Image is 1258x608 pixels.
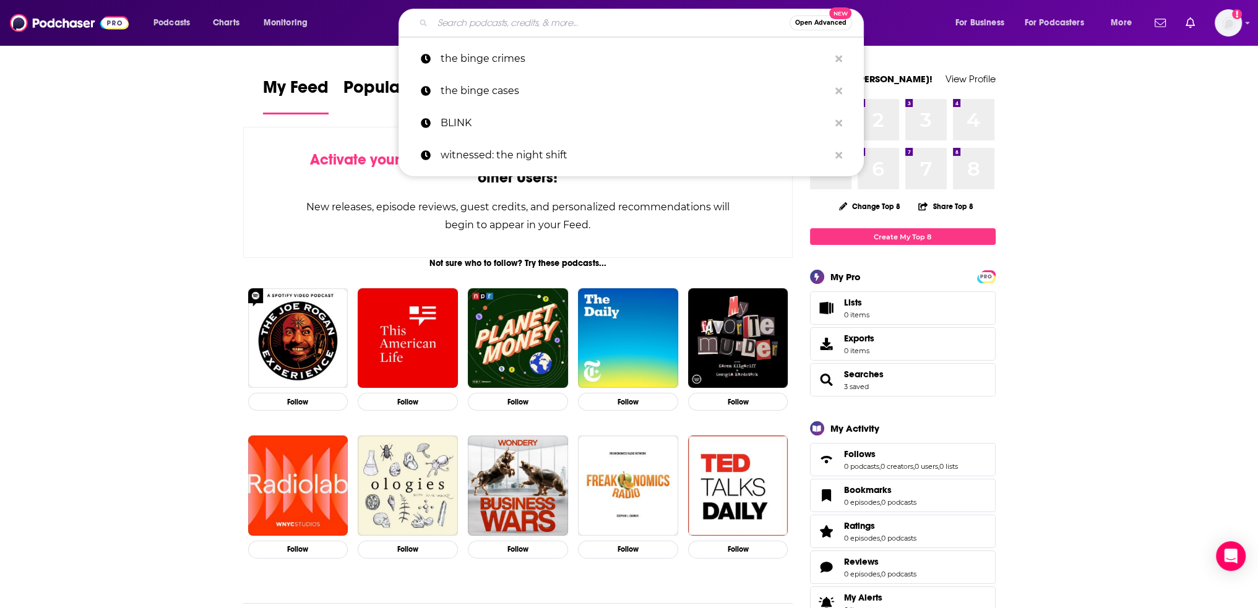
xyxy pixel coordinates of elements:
[844,382,869,391] a: 3 saved
[844,520,916,531] a: Ratings
[578,393,678,411] button: Follow
[399,139,864,171] a: witnessed: the night shift
[578,541,678,559] button: Follow
[310,150,437,169] span: Activate your Feed
[844,448,876,460] span: Follows
[881,498,916,507] a: 0 podcasts
[468,393,568,411] button: Follow
[881,534,916,542] a: 0 podcasts
[578,435,678,536] img: Freakonomics Radio
[810,363,996,396] span: Searches
[399,107,864,139] a: BLINK
[844,310,869,319] span: 0 items
[814,451,839,468] a: Follows
[688,393,788,411] button: Follow
[915,462,938,471] a: 0 users
[1232,9,1242,19] svg: Add a profile image
[343,77,449,105] span: Popular Feed
[881,462,913,471] a: 0 creators
[468,435,568,536] img: Business Wars
[213,14,239,32] span: Charts
[1111,14,1132,32] span: More
[10,11,129,35] a: Podchaser - Follow, Share and Rate Podcasts
[844,534,880,542] a: 0 episodes
[255,13,324,33] button: open menu
[410,9,876,37] div: Search podcasts, credits, & more...
[810,515,996,548] span: Ratings
[830,271,861,283] div: My Pro
[844,592,882,603] span: My Alerts
[829,7,851,19] span: New
[358,393,458,411] button: Follow
[814,523,839,540] a: Ratings
[248,541,348,559] button: Follow
[844,297,869,308] span: Lists
[844,297,862,308] span: Lists
[810,228,996,245] a: Create My Top 8
[306,198,731,234] div: New releases, episode reviews, guest credits, and personalized recommendations will begin to appe...
[810,443,996,476] span: Follows
[1025,14,1084,32] span: For Podcasters
[844,448,958,460] a: Follows
[810,327,996,361] a: Exports
[441,139,829,171] p: witnessed: the night shift
[153,14,190,32] span: Podcasts
[810,479,996,512] span: Bookmarks
[399,43,864,75] a: the binge crimes
[844,333,874,344] span: Exports
[844,520,875,531] span: Ratings
[688,435,788,536] img: TED Talks Daily
[844,498,880,507] a: 0 episodes
[790,15,852,30] button: Open AdvancedNew
[979,272,994,281] span: PRO
[468,288,568,388] img: Planet Money
[688,541,788,559] button: Follow
[1215,9,1242,36] span: Logged in as tmathaidavis
[844,369,884,380] a: Searches
[844,556,916,567] a: Reviews
[814,487,839,504] a: Bookmarks
[1215,9,1242,36] img: User Profile
[248,435,348,536] img: Radiolab
[830,422,879,434] div: My Activity
[955,14,1004,32] span: For Business
[810,291,996,325] a: Lists
[795,20,847,26] span: Open Advanced
[1102,13,1147,33] button: open menu
[913,462,915,471] span: ,
[306,151,731,187] div: by following Podcasts, Creators, Lists, and other Users!
[844,570,880,578] a: 0 episodes
[358,541,458,559] button: Follow
[880,498,881,507] span: ,
[947,13,1020,33] button: open menu
[880,534,881,542] span: ,
[358,435,458,536] img: Ologies with Alie Ward
[832,199,908,214] button: Change Top 8
[880,570,881,578] span: ,
[879,462,881,471] span: ,
[814,559,839,576] a: Reviews
[688,288,788,388] img: My Favorite Murder with Karen Kilgariff and Georgia Hardstark
[1017,13,1102,33] button: open menu
[810,550,996,584] span: Reviews
[441,75,829,107] p: the binge cases
[441,43,829,75] p: the binge crimes
[946,73,996,85] a: View Profile
[243,258,793,268] div: Not sure who to follow? Try these podcasts...
[578,288,678,388] img: The Daily
[844,484,892,495] span: Bookmarks
[358,288,458,388] img: This American Life
[205,13,247,33] a: Charts
[844,556,879,567] span: Reviews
